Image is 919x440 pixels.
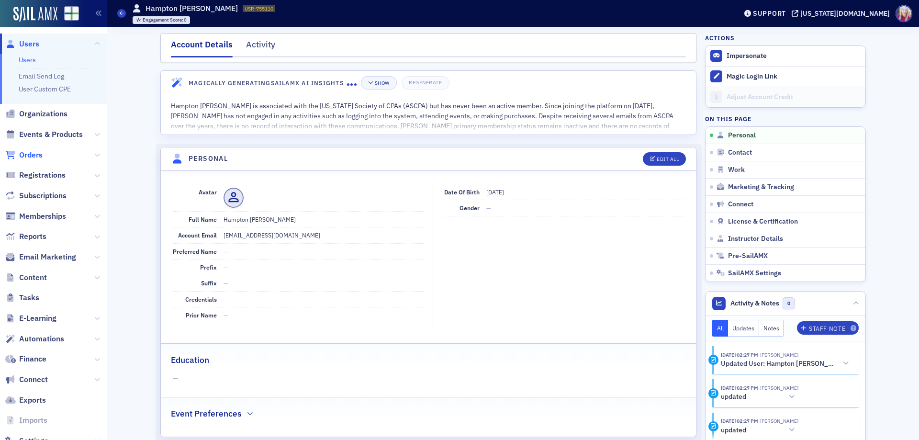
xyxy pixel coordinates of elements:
[728,252,768,260] span: Pre-SailAMX
[721,393,746,401] h5: updated
[171,38,233,57] div: Account Details
[727,52,767,60] button: Impersonate
[721,426,746,435] h5: updated
[19,170,66,181] span: Registrations
[444,188,480,196] span: Date of Birth
[727,72,861,81] div: Magic Login Link
[5,415,47,426] a: Imports
[721,359,852,369] button: Updated User: Hampton [PERSON_NAME]
[186,311,217,319] span: Prior Name
[171,407,242,420] h2: Event Preferences
[721,417,758,424] time: 9/15/2025 02:27 PM
[19,150,43,160] span: Orders
[19,395,46,406] span: Exports
[5,231,46,242] a: Reports
[728,166,745,174] span: Work
[178,231,217,239] span: Account Email
[5,191,67,201] a: Subscriptions
[657,157,679,162] div: Edit All
[173,373,684,384] span: —
[708,355,718,365] div: Activity
[5,313,56,324] a: E-Learning
[800,9,890,18] div: [US_STATE][DOMAIN_NAME]
[5,395,46,406] a: Exports
[189,215,217,223] span: Full Name
[5,374,48,385] a: Connect
[758,384,798,391] span: Raegen Nuffer
[728,131,756,140] span: Personal
[792,10,893,17] button: [US_STATE][DOMAIN_NAME]
[896,5,912,22] span: Profile
[728,148,752,157] span: Contact
[728,200,753,209] span: Connect
[459,204,480,212] span: Gender
[19,293,39,303] span: Tasks
[728,320,759,337] button: Updates
[708,421,718,431] div: Update
[146,3,238,14] h1: Hampton [PERSON_NAME]
[143,17,184,23] span: Engagement Score :
[5,293,39,303] a: Tasks
[730,298,779,308] span: Activity & Notes
[753,9,786,18] div: Support
[224,212,424,227] dd: Hampton [PERSON_NAME]
[19,231,46,242] span: Reports
[201,279,217,287] span: Suffix
[5,109,67,119] a: Organizations
[57,6,79,23] a: View Homepage
[224,248,228,255] span: —
[5,211,66,222] a: Memberships
[705,114,866,123] h4: On this page
[246,38,275,56] div: Activity
[19,191,67,201] span: Subscriptions
[5,252,76,262] a: Email Marketing
[224,311,228,319] span: —
[721,351,758,358] time: 9/15/2025 02:27 PM
[143,18,187,23] div: 0
[19,56,36,64] a: Users
[5,272,47,283] a: Content
[19,354,46,364] span: Finance
[643,152,686,166] button: Edit All
[721,384,758,391] time: 9/15/2025 02:27 PM
[721,360,836,368] h5: Updated User: Hampton [PERSON_NAME]
[19,313,56,324] span: E-Learning
[224,227,424,243] dd: [EMAIL_ADDRESS][DOMAIN_NAME]
[721,392,798,402] button: updated
[224,263,228,271] span: —
[728,235,783,243] span: Instructor Details
[185,295,217,303] span: Credentials
[200,263,217,271] span: Prefix
[486,204,491,212] span: —
[712,320,728,337] button: All
[245,5,273,12] span: USR-755110
[5,170,66,181] a: Registrations
[758,351,798,358] span: Raegen Nuffer
[19,211,66,222] span: Memberships
[19,72,64,80] a: Email Send Log
[708,388,718,398] div: Update
[133,16,191,24] div: Engagement Score: 0
[13,7,57,22] img: SailAMX
[402,76,449,90] button: Regenerate
[19,85,71,93] a: User Custom CPE
[758,417,798,424] span: Raegen Nuffer
[728,183,794,192] span: Marketing & Tracking
[721,425,798,435] button: updated
[486,188,504,196] span: [DATE]
[5,150,43,160] a: Orders
[706,66,865,87] button: Magic Login Link
[224,295,228,303] span: —
[173,248,217,255] span: Preferred Name
[199,188,217,196] span: Avatar
[19,272,47,283] span: Content
[705,34,735,42] h4: Actions
[5,39,39,49] a: Users
[809,326,845,331] div: Staff Note
[19,109,67,119] span: Organizations
[706,87,865,107] a: Adjust Account Credit
[224,279,228,287] span: —
[5,129,83,140] a: Events & Products
[19,374,48,385] span: Connect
